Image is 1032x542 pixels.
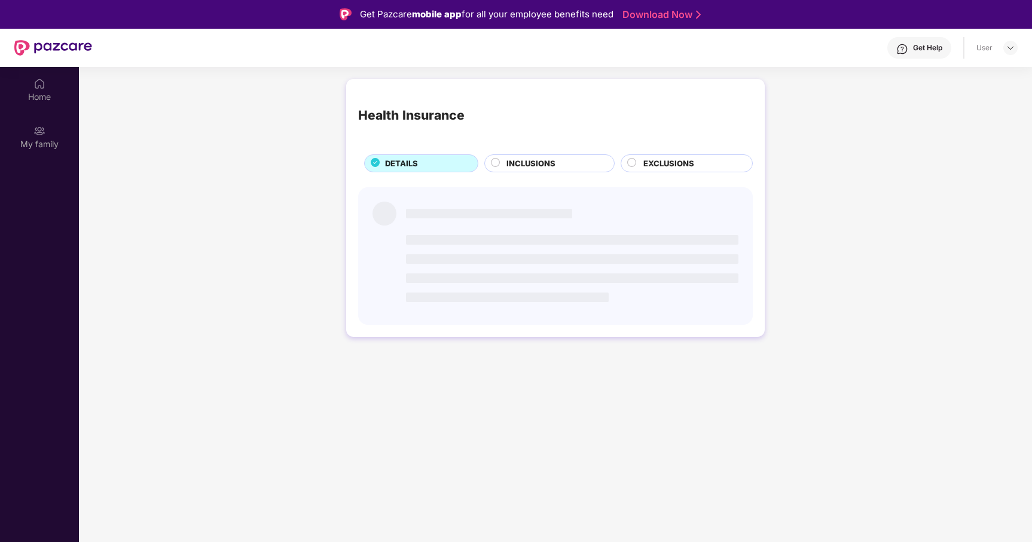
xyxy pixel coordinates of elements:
[358,105,465,125] div: Health Insurance
[622,8,697,21] a: Download Now
[913,43,942,53] div: Get Help
[643,157,694,170] span: EXCLUSIONS
[1006,43,1015,53] img: svg+xml;base64,PHN2ZyBpZD0iRHJvcGRvd24tMzJ4MzIiIHhtbG5zPSJodHRwOi8vd3d3LnczLm9yZy8yMDAwL3N2ZyIgd2...
[385,157,418,170] span: DETAILS
[506,157,555,170] span: INCLUSIONS
[14,40,92,56] img: New Pazcare Logo
[33,125,45,137] img: svg+xml;base64,PHN2ZyB3aWR0aD0iMjAiIGhlaWdodD0iMjAiIHZpZXdCb3g9IjAgMCAyMCAyMCIgZmlsbD0ibm9uZSIgeG...
[976,43,993,53] div: User
[896,43,908,55] img: svg+xml;base64,PHN2ZyBpZD0iSGVscC0zMngzMiIgeG1sbnM9Imh0dHA6Ly93d3cudzMub3JnLzIwMDAvc3ZnIiB3aWR0aD...
[340,8,352,20] img: Logo
[360,7,613,22] div: Get Pazcare for all your employee benefits need
[696,8,701,21] img: Stroke
[412,8,462,20] strong: mobile app
[33,78,45,90] img: svg+xml;base64,PHN2ZyBpZD0iSG9tZSIgeG1sbnM9Imh0dHA6Ly93d3cudzMub3JnLzIwMDAvc3ZnIiB3aWR0aD0iMjAiIG...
